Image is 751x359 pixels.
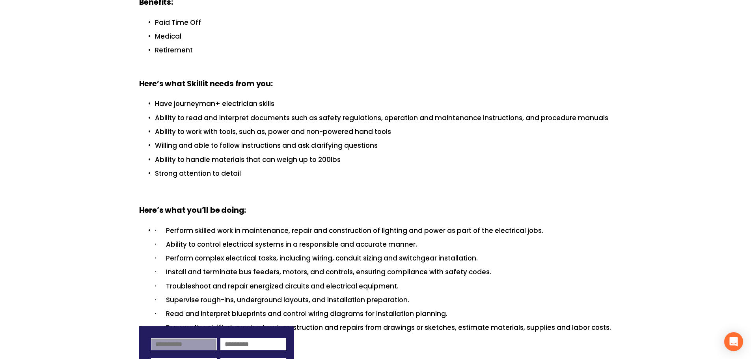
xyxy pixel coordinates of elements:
[724,332,743,351] div: Open Intercom Messenger
[155,154,612,165] p: Ability to handle materials that can weigh up to 200Ibs
[139,205,246,216] strong: Here’s what you’ll be doing:
[155,113,612,123] p: Ability to read and interpret documents such as safety regulations, operation and maintenance ins...
[155,295,612,305] p: · Supervise rough-ins, underground layouts, and installation preparation.
[155,99,612,109] p: Have journeyman+ electrician skills
[155,17,612,28] p: Paid Time Off
[155,168,612,179] p: Strong attention to detail
[155,126,612,137] p: Ability to work with tools, such as, power and non-powered hand tools
[155,45,612,56] p: Retirement
[155,239,612,250] p: · Ability to control electrical systems in a responsible and accurate manner.
[155,267,612,277] p: · Install and terminate bus feeders, motors, and controls, ensuring compliance with safety codes.
[155,225,612,236] p: · Perform skilled work in maintenance, repair and construction of lighting and power as part of t...
[155,140,612,151] p: Willing and able to follow instructions and ask clarifying questions
[155,253,612,264] p: · Perform complex electrical tasks, including wiring, conduit sizing and switchgear installation.
[155,281,612,292] p: · Troubleshoot and repair energized circuits and electrical equipment.
[155,31,612,42] p: Medical
[155,322,612,333] p: · Possess the ability to understand construction and repairs from drawings or sketches, estimate ...
[155,309,612,319] p: · Read and interpret blueprints and control wiring diagrams for installation planning.
[139,78,273,89] strong: Here’s what Skillit needs from you:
